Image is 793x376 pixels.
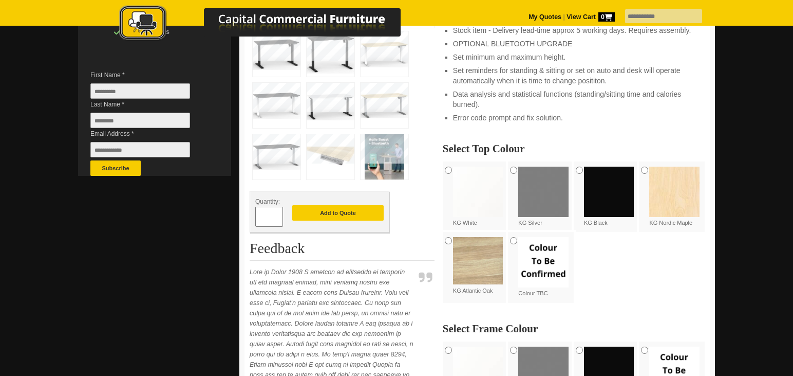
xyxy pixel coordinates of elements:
[90,113,190,128] input: Last Name *
[649,167,700,217] img: KG Nordic Maple
[518,167,569,227] label: KG Silver
[598,12,615,22] span: 0
[565,13,615,21] a: View Cart0
[453,66,681,85] span: Set reminders for standing & sitting or set on auto and desk will operate automatically when it i...
[90,129,205,139] span: Email Address *
[250,241,435,261] h2: Feedback
[90,70,205,80] span: First Name *
[90,83,190,99] input: First Name *
[584,167,634,217] img: KG Black
[453,90,681,109] span: Data analysis and statistical functions (standing/sitting time and calories burned).
[453,114,563,122] span: Error code prompt and fix solution.
[453,237,503,284] img: KG Atlantic Oak
[528,13,561,21] a: My Quotes
[443,144,705,154] h2: Select Top Colour
[90,99,205,110] span: Last Name *
[443,324,705,334] h2: Select Frame Colour
[453,167,503,217] img: KG White
[90,142,190,157] input: Email Address *
[453,167,503,227] label: KG White
[90,160,141,176] button: Subscribe
[292,205,384,221] button: Add to Quote
[91,5,450,43] img: Capital Commercial Furniture Logo
[453,26,691,34] span: Stock item - Delivery lead-time approx 5 working days. Requires assembly.
[518,237,569,288] img: Colour TBC
[255,198,280,205] span: Quantity:
[567,13,615,21] strong: View Cart
[584,167,634,227] label: KG Black
[518,237,569,297] label: Colour TBC
[518,167,569,217] img: KG Silver
[649,167,700,227] label: KG Nordic Maple
[91,5,450,46] a: Capital Commercial Furniture Logo
[453,53,565,61] span: Set minimum and maximum height.
[453,237,503,295] label: KG Atlantic Oak
[453,40,573,48] span: OPTIONAL BLUETOOTH UPGRADE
